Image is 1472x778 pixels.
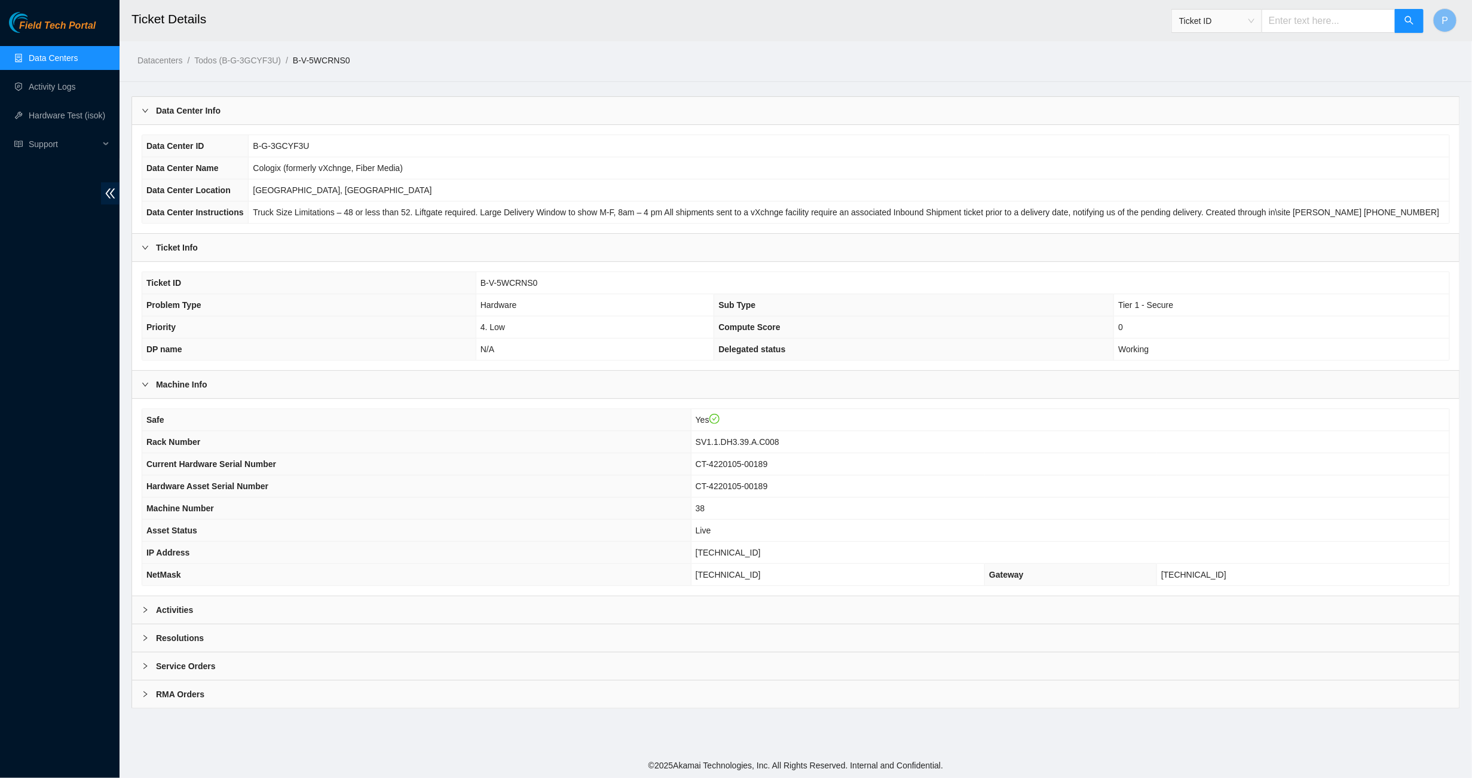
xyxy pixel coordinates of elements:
span: Ticket ID [1179,12,1254,30]
span: Yes [696,415,720,425]
span: CT-4220105-00189 [696,481,768,491]
span: Data Center Location [146,185,231,195]
span: Live [696,526,711,535]
span: search [1404,16,1414,27]
div: Ticket Info [132,234,1459,261]
span: check-circle [709,414,720,425]
span: Truck Size Limitations – 48 or less than 52. Liftgate required. Large Delivery Window to show M-F... [253,208,1439,217]
span: [TECHNICAL_ID] [696,548,761,557]
b: Service Orders [156,660,216,673]
b: Machine Info [156,378,207,391]
span: IP Address [146,548,189,557]
span: / [286,56,288,65]
div: RMA Orders [132,681,1459,708]
span: Safe [146,415,164,425]
span: Sub Type [718,300,755,310]
span: Field Tech Portal [19,20,96,32]
span: B-V-5WCRNS0 [481,278,538,288]
span: Delegated status [718,344,785,354]
footer: © 2025 Akamai Technologies, Inc. All Rights Reserved. Internal and Confidential. [120,753,1472,778]
a: Activity Logs [29,82,76,91]
div: Service Orders [132,652,1459,680]
span: Gateway [989,570,1024,579]
span: Priority [146,322,176,332]
input: Enter text here... [1262,9,1396,33]
span: 0 [1118,322,1123,332]
span: Hardware Asset Serial Number [146,481,268,491]
span: Compute Score [718,322,780,332]
span: right [142,244,149,251]
b: Activities [156,603,193,617]
span: B-G-3GCYF3U [253,141,309,151]
b: Ticket Info [156,241,198,254]
div: Resolutions [132,624,1459,652]
div: Activities [132,596,1459,624]
span: [TECHNICAL_ID] [1161,570,1226,579]
img: Akamai Technologies [9,12,60,33]
div: Data Center Info [132,97,1459,124]
a: Todos (B-G-3GCYF3U) [194,56,281,65]
span: Cologix (formerly vXchnge, Fiber Media) [253,163,403,173]
span: double-left [101,182,120,205]
span: Hardware [481,300,517,310]
span: SV1.1.DH3.39.A.C008 [696,437,779,447]
span: N/A [481,344,494,354]
span: DP name [146,344,182,354]
span: right [142,381,149,388]
span: Rack Number [146,437,200,447]
span: Support [29,132,99,156]
span: right [142,663,149,670]
span: Machine Number [146,504,214,513]
span: Data Center Instructions [146,208,244,217]
span: / [187,56,189,65]
span: [TECHNICAL_ID] [696,570,761,579]
span: right [142,606,149,614]
span: CT-4220105-00189 [696,459,768,469]
span: Ticket ID [146,278,181,288]
a: Hardware Test (isok) [29,111,105,120]
span: right [142,634,149,642]
span: right [142,691,149,698]
b: Data Center Info [156,104,221,117]
span: 38 [696,504,705,513]
span: Data Center ID [146,141,204,151]
a: B-V-5WCRNS0 [293,56,350,65]
b: Resolutions [156,631,204,645]
span: Problem Type [146,300,201,310]
span: P [1442,13,1449,28]
button: P [1433,8,1457,32]
span: Current Hardware Serial Number [146,459,276,469]
a: Akamai TechnologiesField Tech Portal [9,22,96,37]
b: RMA Orders [156,688,204,701]
span: Working [1118,344,1149,354]
span: NetMask [146,570,181,579]
span: Asset Status [146,526,197,535]
span: Tier 1 - Secure [1118,300,1173,310]
span: right [142,107,149,114]
span: read [14,140,23,148]
span: [GEOGRAPHIC_DATA], [GEOGRAPHIC_DATA] [253,185,431,195]
span: Data Center Name [146,163,219,173]
a: Datacenters [137,56,182,65]
a: Data Centers [29,53,78,63]
span: 4. Low [481,322,505,332]
button: search [1395,9,1424,33]
div: Machine Info [132,371,1459,398]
